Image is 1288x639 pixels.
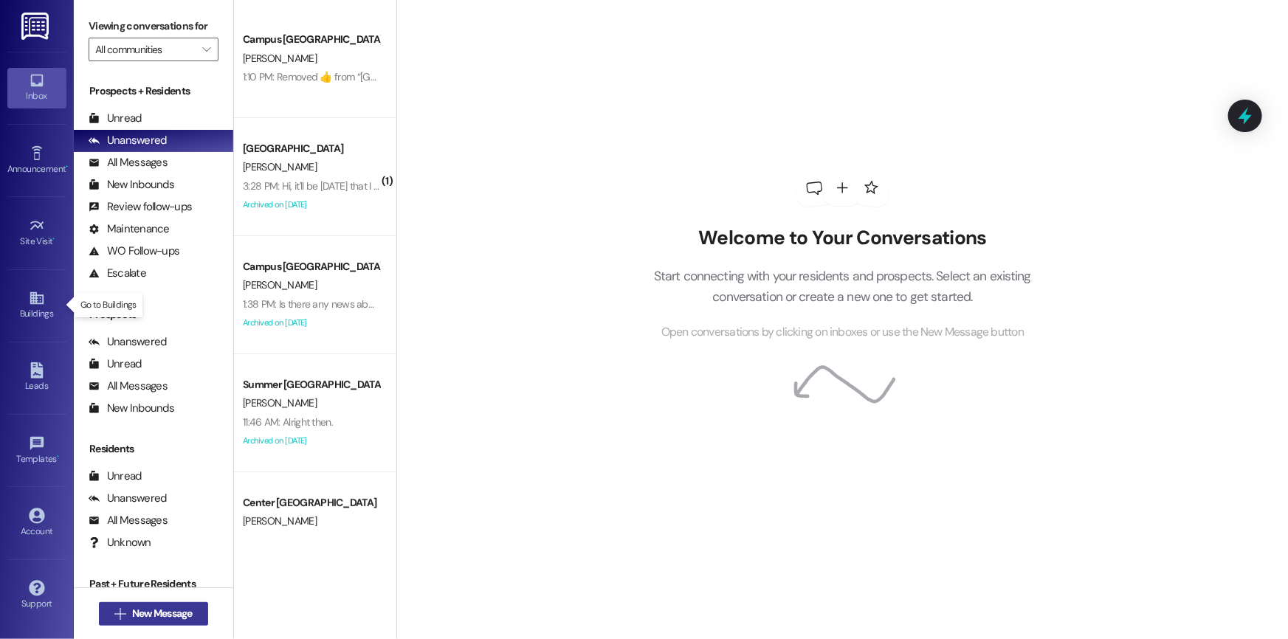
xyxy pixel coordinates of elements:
[89,221,170,237] div: Maintenance
[80,299,137,311] p: Go to Buildings
[95,38,195,61] input: All communities
[89,535,151,550] div: Unknown
[7,503,66,543] a: Account
[89,266,146,281] div: Escalate
[243,297,459,311] div: 1:38 PM: Is there any news about switching rooms?
[243,32,379,47] div: Campus [GEOGRAPHIC_DATA]
[89,401,174,416] div: New Inbounds
[7,358,66,398] a: Leads
[74,83,233,99] div: Prospects + Residents
[243,52,317,65] span: [PERSON_NAME]
[89,177,174,193] div: New Inbounds
[7,576,66,615] a: Support
[89,243,179,259] div: WO Follow-ups
[89,513,168,528] div: All Messages
[89,356,142,372] div: Unread
[89,469,142,484] div: Unread
[89,334,167,350] div: Unanswered
[241,432,381,450] div: Archived on [DATE]
[89,379,168,394] div: All Messages
[243,514,317,528] span: [PERSON_NAME]
[7,68,66,108] a: Inbox
[632,266,1054,308] p: Start connecting with your residents and prospects. Select an existing conversation or create a n...
[89,155,168,170] div: All Messages
[243,259,379,274] div: Campus [GEOGRAPHIC_DATA]
[202,44,210,55] i: 
[89,491,167,506] div: Unanswered
[243,179,531,193] div: 3:28 PM: Hi, it'll be [DATE] that I move in; I appreciate the information!
[57,452,59,462] span: •
[74,441,233,457] div: Residents
[243,141,379,156] div: [GEOGRAPHIC_DATA]
[243,377,379,393] div: Summer [GEOGRAPHIC_DATA]
[241,314,381,332] div: Archived on [DATE]
[243,396,317,410] span: [PERSON_NAME]
[132,606,193,621] span: New Message
[243,160,317,173] span: [PERSON_NAME]
[661,323,1024,342] span: Open conversations by clicking on inboxes or use the New Message button
[7,431,66,471] a: Templates •
[243,495,379,511] div: Center [GEOGRAPHIC_DATA]
[243,415,333,429] div: 11:46 AM: Alright then.
[89,133,167,148] div: Unanswered
[21,13,52,40] img: ResiDesk Logo
[632,227,1054,250] h2: Welcome to Your Conversations
[243,533,366,547] div: [DATE] at 11:51 AM: (An Image)
[89,111,142,126] div: Unread
[89,15,218,38] label: Viewing conversations for
[243,278,317,291] span: [PERSON_NAME]
[89,199,192,215] div: Review follow-ups
[114,608,125,620] i: 
[53,234,55,244] span: •
[74,307,233,322] div: Prospects
[7,213,66,253] a: Site Visit •
[74,576,233,592] div: Past + Future Residents
[241,196,381,214] div: Archived on [DATE]
[99,602,208,626] button: New Message
[66,162,68,172] span: •
[7,286,66,325] a: Buildings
